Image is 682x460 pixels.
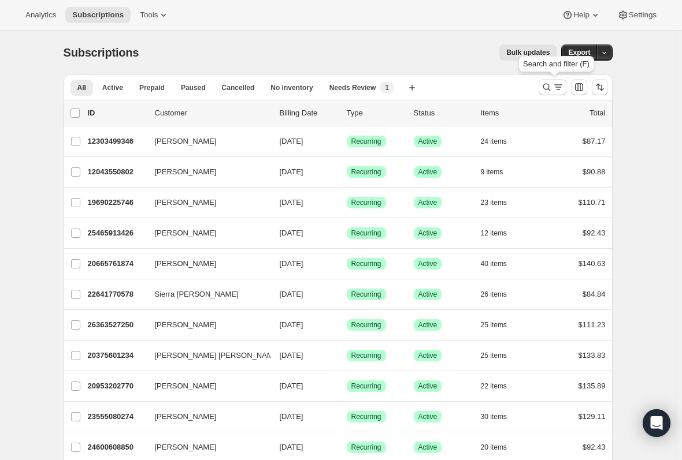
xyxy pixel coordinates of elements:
[418,443,438,452] span: Active
[568,48,590,57] span: Export
[481,382,507,391] span: 22 items
[351,320,381,330] span: Recurring
[155,136,217,147] span: [PERSON_NAME]
[351,443,381,452] span: Recurring
[579,259,606,268] span: $140.63
[88,107,146,119] p: ID
[481,317,520,333] button: 25 items
[88,258,146,270] p: 20665761874
[64,46,139,59] span: Subscriptions
[418,320,438,330] span: Active
[629,10,657,20] span: Settings
[148,285,264,304] button: Sierra [PERSON_NAME]
[155,442,217,453] span: [PERSON_NAME]
[481,198,507,207] span: 23 items
[481,351,507,360] span: 25 items
[385,83,389,92] span: 1
[481,443,507,452] span: 20 items
[571,79,587,95] button: Customize table column order and visibility
[418,351,438,360] span: Active
[351,290,381,299] span: Recurring
[88,442,146,453] p: 24600608850
[579,351,606,360] span: $133.83
[481,409,520,425] button: 30 items
[539,79,566,95] button: Search and filter results
[148,193,264,212] button: [PERSON_NAME]
[643,409,670,437] div: Open Intercom Messenger
[155,258,217,270] span: [PERSON_NAME]
[133,7,176,23] button: Tools
[329,83,376,92] span: Needs Review
[481,286,520,302] button: 26 items
[351,137,381,146] span: Recurring
[280,290,303,298] span: [DATE]
[481,347,520,364] button: 25 items
[88,133,606,149] div: 12303499346[PERSON_NAME][DATE]SuccessRecurringSuccessActive24 items$87.17
[280,229,303,237] span: [DATE]
[88,136,146,147] p: 12303499346
[555,7,607,23] button: Help
[88,380,146,392] p: 20953202770
[88,317,606,333] div: 26363527250[PERSON_NAME][DATE]SuccessRecurringSuccessActive25 items$111.23
[351,167,381,177] span: Recurring
[481,164,516,180] button: 9 items
[155,166,217,178] span: [PERSON_NAME]
[181,83,206,92] span: Paused
[280,382,303,390] span: [DATE]
[418,229,438,238] span: Active
[579,320,606,329] span: $111.23
[102,83,123,92] span: Active
[579,198,606,207] span: $110.71
[88,227,146,239] p: 25465913426
[18,7,63,23] button: Analytics
[418,382,438,391] span: Active
[592,79,608,95] button: Sort the results
[583,290,606,298] span: $84.84
[418,412,438,421] span: Active
[155,350,280,361] span: [PERSON_NAME] [PERSON_NAME]
[88,289,146,300] p: 22641770578
[139,83,165,92] span: Prepaid
[481,412,507,421] span: 30 items
[583,167,606,176] span: $90.88
[88,319,146,331] p: 26363527250
[155,197,217,208] span: [PERSON_NAME]
[88,439,606,455] div: 24600608850[PERSON_NAME][DATE]SuccessRecurringSuccessActive20 items$92.43
[148,255,264,273] button: [PERSON_NAME]
[155,411,217,422] span: [PERSON_NAME]
[88,195,606,211] div: 19690225746[PERSON_NAME][DATE]SuccessRecurringSuccessActive23 items$110.71
[481,133,520,149] button: 24 items
[148,346,264,365] button: [PERSON_NAME] [PERSON_NAME]
[418,259,438,268] span: Active
[222,83,255,92] span: Cancelled
[88,197,146,208] p: 19690225746
[481,107,539,119] div: Items
[351,351,381,360] span: Recurring
[280,259,303,268] span: [DATE]
[506,48,550,57] span: Bulk updates
[155,227,217,239] span: [PERSON_NAME]
[561,44,597,61] button: Export
[418,198,438,207] span: Active
[590,107,605,119] p: Total
[579,412,606,421] span: $129.11
[610,7,664,23] button: Settings
[88,350,146,361] p: 20375601234
[280,107,338,119] p: Billing Date
[148,163,264,181] button: [PERSON_NAME]
[351,259,381,268] span: Recurring
[414,107,472,119] p: Status
[481,195,520,211] button: 23 items
[347,107,405,119] div: Type
[481,378,520,394] button: 22 items
[88,347,606,364] div: 20375601234[PERSON_NAME] [PERSON_NAME][DATE]SuccessRecurringSuccessActive25 items$133.83
[583,443,606,451] span: $92.43
[155,380,217,392] span: [PERSON_NAME]
[148,316,264,334] button: [PERSON_NAME]
[88,411,146,422] p: 23555080274
[583,229,606,237] span: $92.43
[280,167,303,176] span: [DATE]
[418,137,438,146] span: Active
[280,198,303,207] span: [DATE]
[403,80,421,96] button: Create new view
